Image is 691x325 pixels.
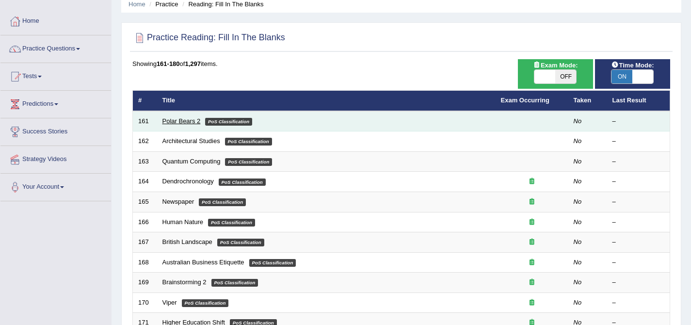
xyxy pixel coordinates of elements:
a: Architectural Studies [162,137,220,145]
em: No [574,178,582,185]
em: PoS Classification [205,118,252,126]
a: Newspaper [162,198,194,205]
a: Your Account [0,174,111,198]
em: No [574,238,582,245]
em: PoS Classification [211,279,258,287]
a: British Landscape [162,238,212,245]
a: Success Stories [0,118,111,143]
div: – [612,157,665,166]
em: PoS Classification [208,219,255,227]
em: No [574,278,582,286]
div: – [612,177,665,186]
span: Exam Mode: [529,60,581,70]
td: 168 [133,252,157,273]
td: 170 [133,292,157,313]
em: No [574,218,582,226]
div: Exam occurring question [501,258,563,267]
div: Show exams occurring in exams [518,59,593,89]
div: – [612,298,665,308]
em: PoS Classification [217,239,264,246]
em: PoS Classification [219,179,266,186]
div: – [612,278,665,287]
div: Exam occurring question [501,197,563,207]
div: – [612,218,665,227]
th: # [133,91,157,111]
a: Home [0,8,111,32]
a: Dendrochronology [162,178,214,185]
div: – [612,117,665,126]
a: Quantum Computing [162,158,221,165]
td: 164 [133,172,157,192]
a: Polar Bears 2 [162,117,201,125]
td: 161 [133,111,157,131]
div: – [612,137,665,146]
td: 162 [133,131,157,152]
em: PoS Classification [225,158,272,166]
div: – [612,238,665,247]
em: PoS Classification [199,198,246,206]
div: – [612,197,665,207]
div: Exam occurring question [501,238,563,247]
span: OFF [555,70,576,83]
a: Tests [0,63,111,87]
em: No [574,299,582,306]
th: Last Result [607,91,670,111]
div: Exam occurring question [501,177,563,186]
a: Practice Questions [0,35,111,60]
span: Time Mode: [607,60,658,70]
div: Showing of items. [132,59,670,68]
em: No [574,117,582,125]
td: 165 [133,192,157,212]
td: 163 [133,151,157,172]
td: 167 [133,232,157,253]
div: Exam occurring question [501,218,563,227]
td: 169 [133,273,157,293]
em: No [574,198,582,205]
a: Strategy Videos [0,146,111,170]
em: PoS Classification [182,299,229,307]
em: PoS Classification [249,259,296,267]
b: 161-180 [157,60,180,67]
td: 166 [133,212,157,232]
a: Australian Business Etiquette [162,259,244,266]
em: No [574,259,582,266]
th: Title [157,91,496,111]
em: No [574,158,582,165]
div: – [612,258,665,267]
a: Viper [162,299,177,306]
a: Brainstorming 2 [162,278,207,286]
em: PoS Classification [225,138,272,146]
span: ON [611,70,632,83]
a: Predictions [0,91,111,115]
th: Taken [568,91,607,111]
a: Exam Occurring [501,97,549,104]
div: Exam occurring question [501,278,563,287]
a: Human Nature [162,218,204,226]
a: Home [129,0,145,8]
div: Exam occurring question [501,298,563,308]
h2: Practice Reading: Fill In The Blanks [132,31,285,45]
em: No [574,137,582,145]
b: 1,297 [185,60,201,67]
